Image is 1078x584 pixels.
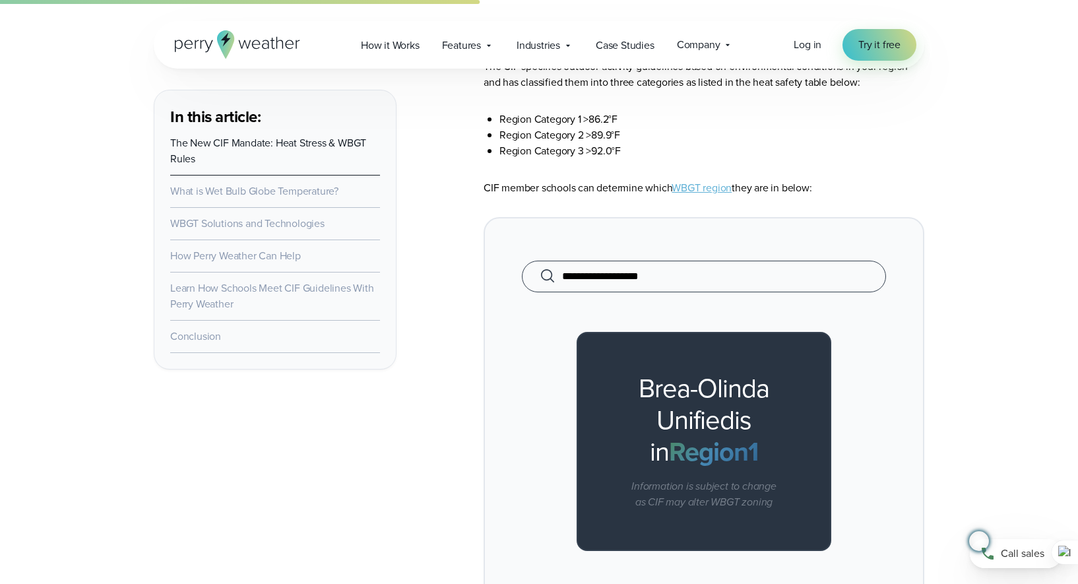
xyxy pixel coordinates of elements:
[794,37,821,52] span: Log in
[170,280,374,311] a: Learn How Schools Meet CIF Guidelines With Perry Weather
[170,135,366,166] a: The New CIF Mandate: Heat Stress & WBGT Rules
[484,59,924,90] p: The CIF specifies outdoor activity guidelines based on environmental conditions in your region an...
[618,373,790,468] h2: Brea-Olinda Unified is in
[499,143,924,159] li: Region Category 3 >92.0°F
[794,37,821,53] a: Log in
[484,180,924,196] p: CIF member schools can determine which they are in below:
[170,216,325,231] a: WBGT Solutions and Technologies
[517,38,560,53] span: Industries
[361,38,420,53] span: How it Works
[585,32,666,59] a: Case Studies
[170,248,301,263] a: How Perry Weather Can Help
[350,32,431,59] a: How it Works
[170,183,338,199] a: What is Wet Bulb Globe Temperature?
[970,539,1062,568] a: Call sales
[170,106,380,127] h3: In this article:
[842,29,916,61] a: Try it free
[442,38,481,53] span: Features
[596,38,654,53] span: Case Studies
[618,478,790,510] p: Information is subject to change as CIF may alter WBGT zoning
[677,37,720,53] span: Company
[499,127,924,143] li: Region Category 2 >89.9°F
[672,180,732,195] a: WBGT region
[669,432,758,471] b: Region 1
[170,329,221,344] a: Conclusion
[858,37,901,53] span: Try it free
[1001,546,1044,562] span: Call sales
[499,112,924,127] li: Region Category 1 >86.2°F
